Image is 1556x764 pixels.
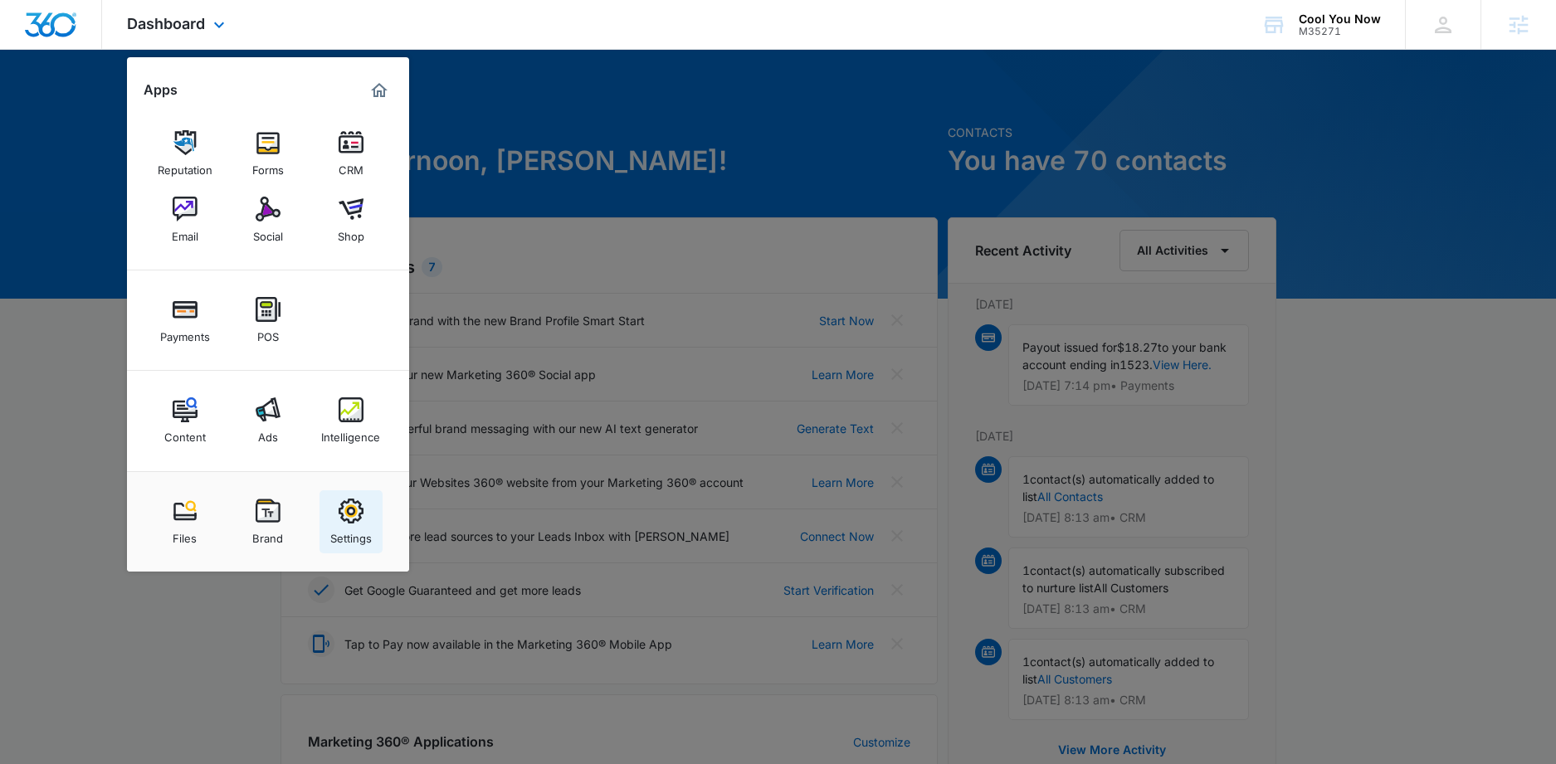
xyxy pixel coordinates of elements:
div: Social [253,221,283,243]
div: Intelligence [321,422,380,444]
a: Payments [154,289,217,352]
a: Content [154,389,217,452]
a: Forms [237,122,300,185]
a: Email [154,188,217,251]
div: Shop [338,221,364,243]
span: Dashboard [127,15,205,32]
div: account name [1299,12,1381,26]
a: Marketing 360® Dashboard [366,77,393,104]
div: Brand [252,523,283,545]
a: Social [237,188,300,251]
div: CRM [339,155,363,177]
a: Brand [237,490,300,553]
a: Shop [319,188,383,251]
div: account id [1299,26,1381,37]
a: Files [154,490,217,553]
div: Content [164,422,206,444]
div: Email [172,221,198,243]
a: Intelligence [319,389,383,452]
h2: Apps [144,82,178,98]
div: Forms [252,155,284,177]
div: Settings [330,523,372,545]
div: Files [173,523,197,545]
div: Ads [258,422,278,444]
a: Settings [319,490,383,553]
a: CRM [319,122,383,185]
div: POS [257,322,279,343]
div: Payments [160,322,210,343]
div: Reputation [158,155,212,177]
a: Ads [237,389,300,452]
a: Reputation [154,122,217,185]
a: POS [237,289,300,352]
